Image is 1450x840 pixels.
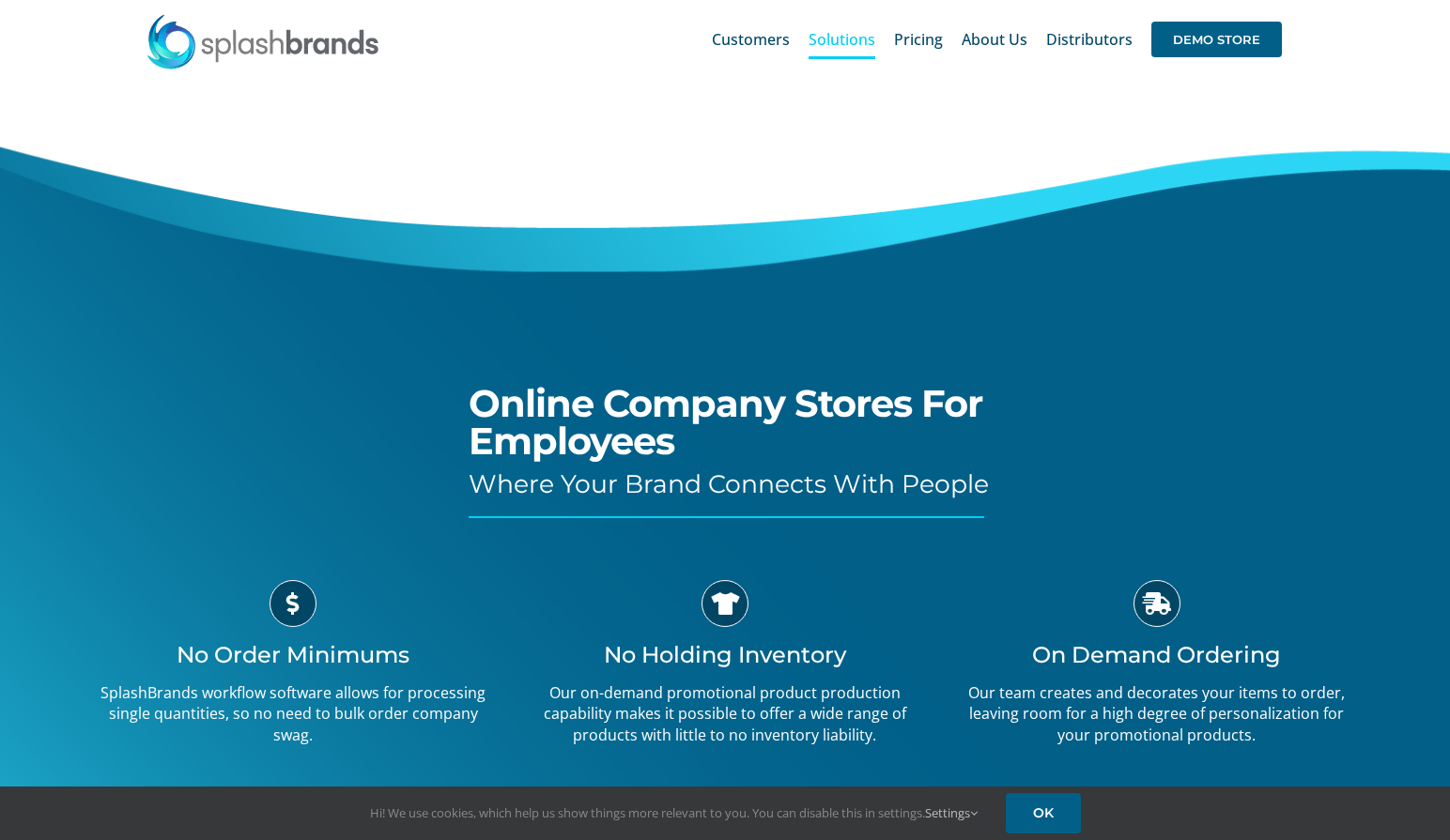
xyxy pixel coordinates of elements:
[955,641,1359,668] h3: On Demand Ordering
[712,9,1282,69] nav: Main Menu
[469,468,989,499] span: Where Your Brand Connects With People
[962,32,1027,47] span: About Us
[92,682,496,745] p: SplashBrands workflow software allows for processing single quantities, so no need to bulk order ...
[712,9,790,69] a: Customers
[894,32,943,47] span: Pricing
[92,641,496,668] h3: No Order Minimums
[925,804,978,821] a: Settings
[809,32,875,47] span: Solutions
[146,13,380,69] img: SplashBrands.com Logo
[712,32,790,47] span: Customers
[1046,32,1133,47] span: Distributors
[469,380,982,464] span: Online Company Stores For Employees
[523,641,927,668] h3: No Holding Inventory
[1046,9,1133,69] a: Distributors
[1006,793,1081,833] a: OK
[1151,9,1282,69] a: DEMO STORE
[523,682,927,745] p: Our on-demand promotional product production capability makes it possible to offer a wide range o...
[1151,22,1282,57] span: DEMO STORE
[894,9,943,69] a: Pricing
[955,682,1359,745] p: Our team creates and decorates your items to order, leaving room for a high degree of personaliza...
[370,804,978,821] span: Hi! We use cookies, which help us show things more relevant to you. You can disable this in setti...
